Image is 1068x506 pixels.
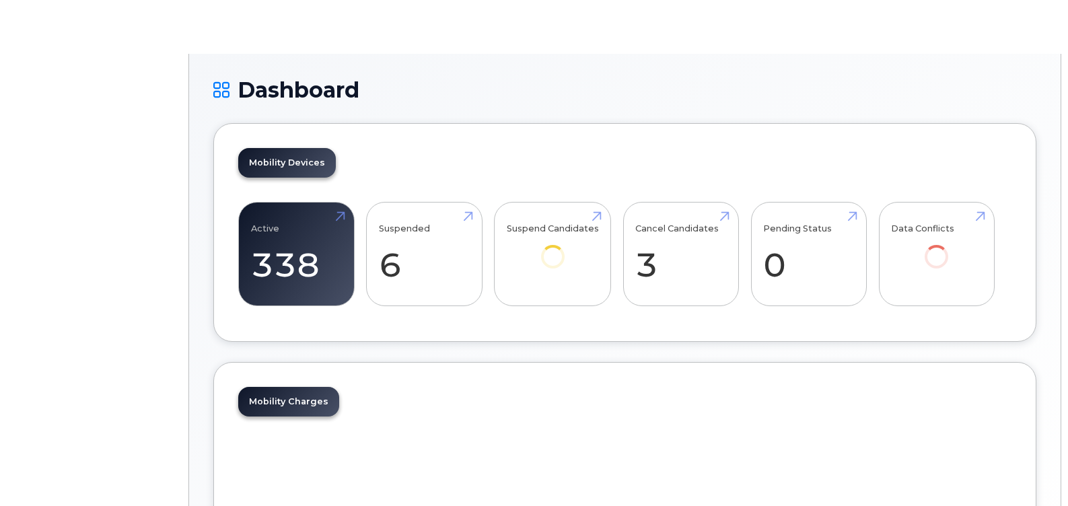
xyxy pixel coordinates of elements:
[238,387,339,417] a: Mobility Charges
[251,210,342,299] a: Active 338
[507,210,599,287] a: Suspend Candidates
[213,78,1036,102] h1: Dashboard
[238,148,336,178] a: Mobility Devices
[891,210,982,287] a: Data Conflicts
[763,210,854,299] a: Pending Status 0
[379,210,470,299] a: Suspended 6
[635,210,726,299] a: Cancel Candidates 3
